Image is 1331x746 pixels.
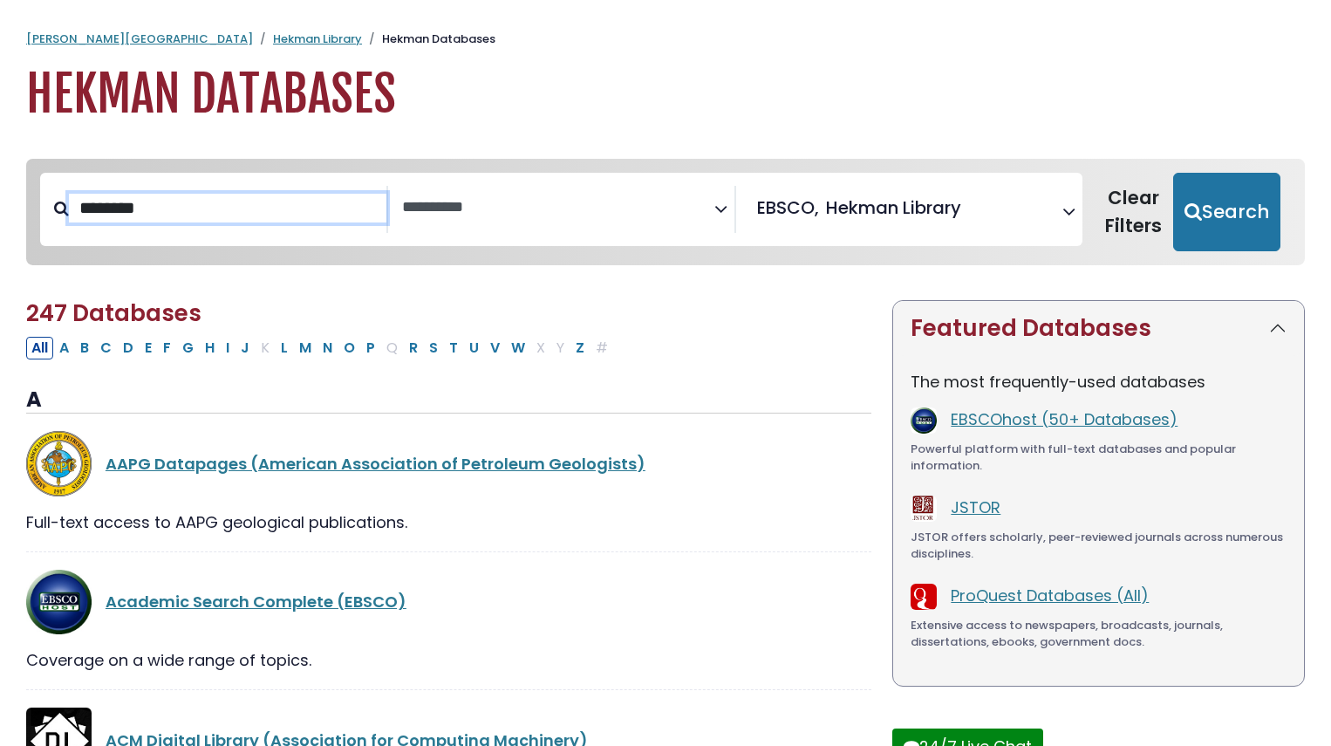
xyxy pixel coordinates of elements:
[26,159,1305,265] nav: Search filters
[26,336,615,358] div: Alpha-list to filter by first letter of database name
[911,529,1287,563] div: JSTOR offers scholarly, peer-reviewed journals across numerous disciplines.
[826,195,961,221] span: Hekman Library
[819,195,961,221] li: Hekman Library
[951,408,1177,430] a: EBSCOhost (50+ Databases)
[75,337,94,359] button: Filter Results B
[273,31,362,47] a: Hekman Library
[140,337,157,359] button: Filter Results E
[570,337,590,359] button: Filter Results Z
[464,337,484,359] button: Filter Results U
[26,648,871,672] div: Coverage on a wide range of topics.
[911,441,1287,475] div: Powerful platform with full-text databases and popular information.
[338,337,360,359] button: Filter Results O
[911,617,1287,651] div: Extensive access to newspapers, broadcasts, journals, dissertations, ebooks, government docs.
[893,301,1304,356] button: Featured Databases
[1093,173,1173,251] button: Clear Filters
[1173,173,1280,251] button: Submit for Search Results
[200,337,220,359] button: Filter Results H
[95,337,117,359] button: Filter Results C
[54,337,74,359] button: Filter Results A
[235,337,255,359] button: Filter Results J
[158,337,176,359] button: Filter Results F
[361,337,380,359] button: Filter Results P
[26,387,871,414] h3: A
[294,337,317,359] button: Filter Results M
[276,337,293,359] button: Filter Results L
[177,337,199,359] button: Filter Results G
[424,337,443,359] button: Filter Results S
[26,65,1305,124] h1: Hekman Databases
[402,199,714,217] textarea: Search
[26,510,871,534] div: Full-text access to AAPG geological publications.
[506,337,530,359] button: Filter Results W
[26,31,253,47] a: [PERSON_NAME][GEOGRAPHIC_DATA]
[317,337,338,359] button: Filter Results N
[26,298,201,329] span: 247 Databases
[444,337,463,359] button: Filter Results T
[911,370,1287,394] p: The most frequently-used databases
[404,337,423,359] button: Filter Results R
[26,337,53,359] button: All
[26,31,1305,48] nav: breadcrumb
[221,337,235,359] button: Filter Results I
[485,337,505,359] button: Filter Results V
[757,195,819,221] span: EBSCO
[951,496,1000,518] a: JSTOR
[951,585,1149,606] a: ProQuest Databases (All)
[118,337,139,359] button: Filter Results D
[362,31,495,48] li: Hekman Databases
[106,453,645,475] a: AAPG Datapages (American Association of Petroleum Geologists)
[106,591,406,613] a: Academic Search Complete (EBSCO)
[69,194,386,222] input: Search database by title or keyword
[750,195,819,221] li: EBSCO
[965,204,977,222] textarea: Search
